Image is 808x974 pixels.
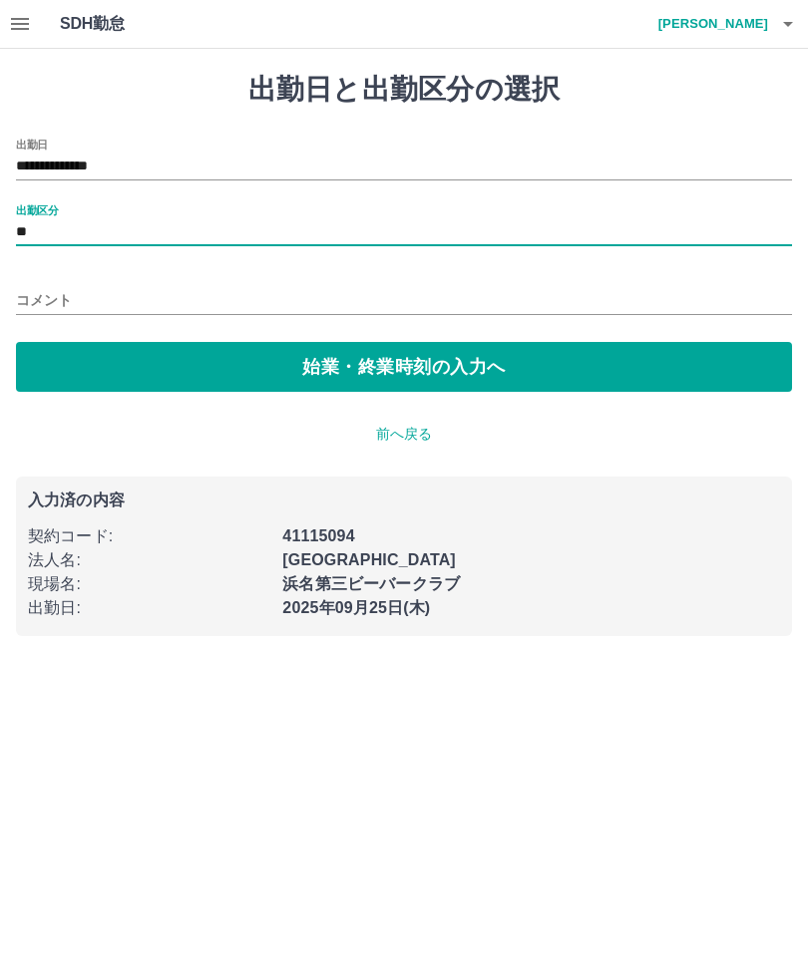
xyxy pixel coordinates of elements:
p: 現場名 : [28,572,270,596]
label: 出勤区分 [16,202,58,217]
h1: 出勤日と出勤区分の選択 [16,73,792,107]
b: 浜名第三ビーバークラブ [282,575,460,592]
p: 前へ戻る [16,424,792,445]
b: 41115094 [282,527,354,544]
b: [GEOGRAPHIC_DATA] [282,551,456,568]
p: 出勤日 : [28,596,270,620]
b: 2025年09月25日(木) [282,599,430,616]
button: 始業・終業時刻の入力へ [16,342,792,392]
label: 出勤日 [16,137,48,152]
p: 法人名 : [28,548,270,572]
p: 契約コード : [28,524,270,548]
p: 入力済の内容 [28,492,780,508]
